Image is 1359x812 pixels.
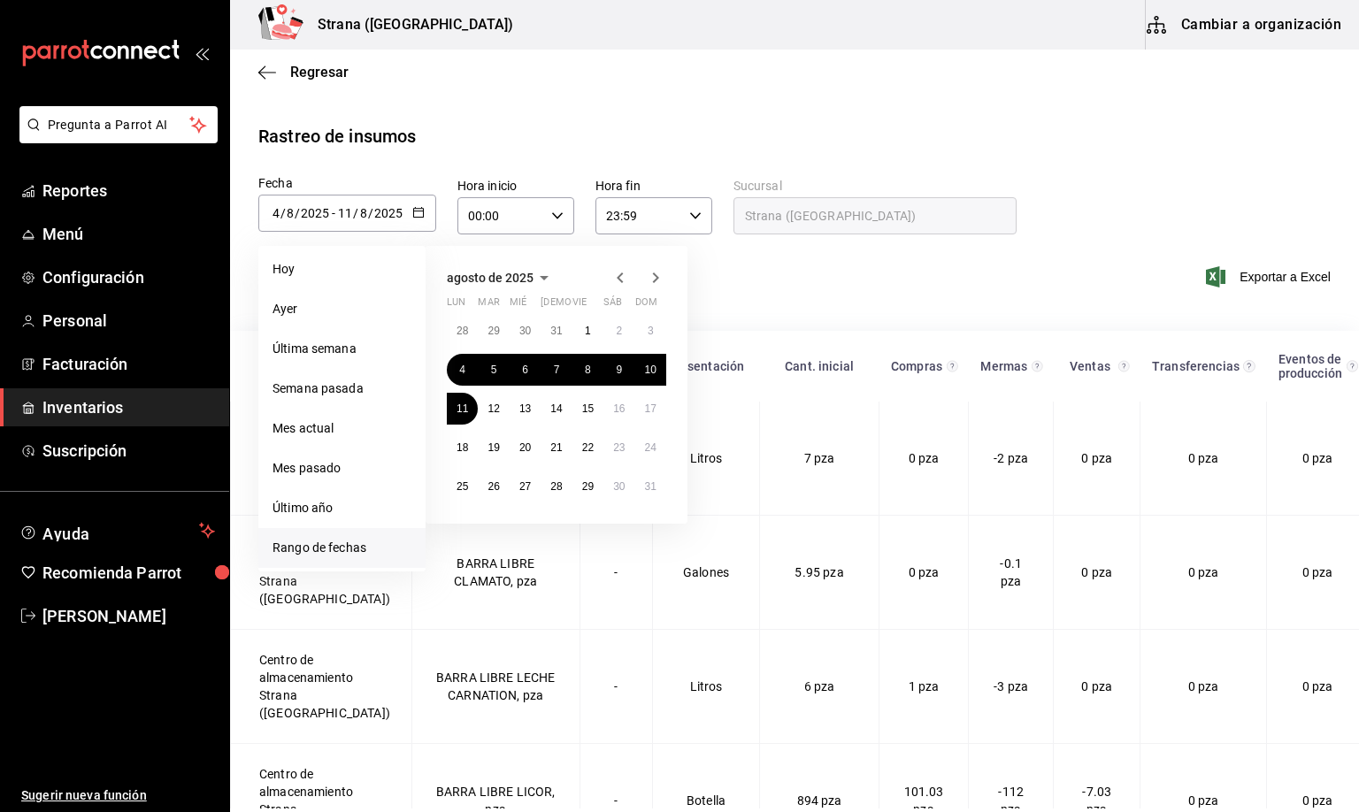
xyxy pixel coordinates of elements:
[411,516,580,630] td: BARRA LIBRE CLAMATO, pza
[1347,359,1358,373] svg: Total de presentación del insumo utilizado en eventos de producción en el rango de fechas selecci...
[595,180,712,192] label: Hora fin
[258,409,426,448] li: Mes actual
[613,441,625,454] abbr: 23 de agosto de 2025
[457,180,574,192] label: Hora inicio
[1064,359,1116,373] div: Ventas
[258,528,426,568] li: Rango de fechas
[510,471,541,502] button: 27 de agosto de 2025
[1188,679,1219,693] span: 0 pza
[42,352,215,376] span: Facturación
[42,439,215,463] span: Suscripción
[488,480,499,493] abbr: 26 de agosto de 2025
[491,364,497,376] abbr: 5 de agosto de 2025
[994,451,1028,465] span: -2 pza
[353,206,358,220] span: /
[478,471,509,502] button: 26 de agosto de 2025
[488,441,499,454] abbr: 19 de agosto de 2025
[585,325,591,337] abbr: 1 de agosto de 2025
[457,325,468,337] abbr: 28 de julio de 2025
[572,432,603,463] button: 22 de agosto de 2025
[947,359,958,373] svg: Total de presentación del insumo comprado en el rango de fechas seleccionado.
[1188,451,1219,465] span: 0 pza
[1118,359,1130,373] svg: Total de presentación del insumo vendido en el rango de fechas seleccionado.
[645,364,656,376] abbr: 10 de agosto de 2025
[295,206,300,220] span: /
[648,325,654,337] abbr: 3 de agosto de 2025
[478,393,509,425] button: 12 de agosto de 2025
[510,393,541,425] button: 13 de agosto de 2025
[889,359,943,373] div: Compras
[1188,565,1219,579] span: 0 pza
[541,432,572,463] button: 21 de agosto de 2025
[580,516,652,630] td: -
[19,106,218,143] button: Pregunta a Parrot AI
[258,289,426,329] li: Ayer
[1302,679,1333,693] span: 0 pza
[510,315,541,347] button: 30 de julio de 2025
[478,354,509,386] button: 5 de agosto de 2025
[572,296,587,315] abbr: viernes
[1243,359,1255,373] svg: Total de presentación del insumo transferido ya sea fuera o dentro de la sucursal en el rango de ...
[42,561,215,585] span: Recomienda Parrot
[519,441,531,454] abbr: 20 de agosto de 2025
[635,354,666,386] button: 10 de agosto de 2025
[42,309,215,333] span: Personal
[290,64,349,80] span: Regresar
[478,432,509,463] button: 19 de agosto de 2025
[510,296,526,315] abbr: miércoles
[616,364,622,376] abbr: 9 de agosto de 2025
[258,329,426,369] li: Última semana
[550,325,562,337] abbr: 31 de julio de 2025
[300,206,330,220] input: Year
[258,64,349,80] button: Regresar
[909,679,940,693] span: 1 pza
[635,296,657,315] abbr: domingo
[541,354,572,386] button: 7 de agosto de 2025
[42,222,215,246] span: Menú
[541,393,572,425] button: 14 de agosto de 2025
[645,402,656,415] abbr: 17 de agosto de 2025
[554,364,560,376] abbr: 7 de agosto de 2025
[42,520,192,541] span: Ayuda
[909,565,940,579] span: 0 pza
[231,402,412,516] td: Centro de almacenamiento Strana ([GEOGRAPHIC_DATA])
[550,480,562,493] abbr: 28 de agosto de 2025
[652,630,760,744] td: Litros
[582,480,594,493] abbr: 29 de agosto de 2025
[42,179,215,203] span: Reportes
[447,354,478,386] button: 4 de agosto de 2025
[459,364,465,376] abbr: 4 de agosto de 2025
[48,116,190,134] span: Pregunta a Parrot AI
[603,471,634,502] button: 30 de agosto de 2025
[258,123,416,149] div: Rastreo de insumos
[572,471,603,502] button: 29 de agosto de 2025
[337,206,353,220] input: Day
[771,359,869,373] div: Cant. inicial
[373,206,403,220] input: Year
[522,364,528,376] abbr: 6 de agosto de 2025
[541,471,572,502] button: 28 de agosto de 2025
[519,480,531,493] abbr: 27 de agosto de 2025
[42,604,215,628] span: [PERSON_NAME]
[21,786,215,805] span: Sugerir nueva función
[510,354,541,386] button: 6 de agosto de 2025
[616,325,622,337] abbr: 2 de agosto de 2025
[457,441,468,454] abbr: 18 de agosto de 2025
[42,265,215,289] span: Configuración
[258,369,426,409] li: Semana pasada
[580,630,652,744] td: -
[1188,793,1219,808] span: 0 pza
[585,364,591,376] abbr: 8 de agosto de 2025
[303,14,513,35] h3: Strana ([GEOGRAPHIC_DATA])
[635,393,666,425] button: 17 de agosto de 2025
[603,296,622,315] abbr: sábado
[286,206,295,220] input: Month
[1081,679,1112,693] span: 0 pza
[457,480,468,493] abbr: 25 de agosto de 2025
[572,354,603,386] button: 8 de agosto de 2025
[447,271,534,285] span: agosto de 2025
[411,630,580,744] td: BARRA LIBRE LECHE CARNATION, pza
[797,793,842,808] span: 894 pza
[909,451,940,465] span: 0 pza
[603,393,634,425] button: 16 de agosto de 2025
